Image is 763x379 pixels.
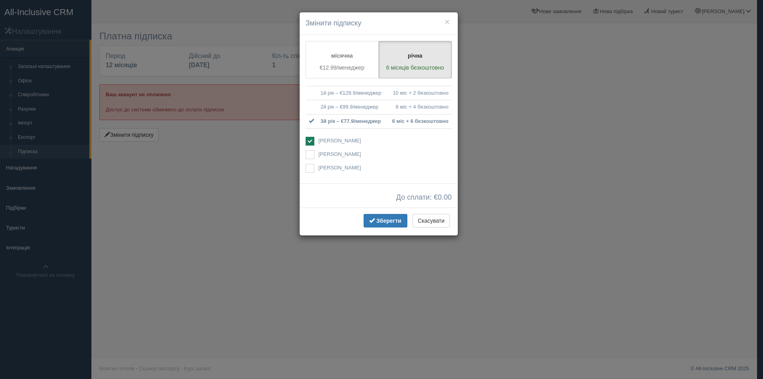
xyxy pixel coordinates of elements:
td: 3й рік – €77.9/менеджер [318,114,387,128]
span: 0.00 [438,193,451,201]
p: 6 місяців безкоштовно [384,64,447,72]
span: До сплати: € [396,194,452,202]
span: [PERSON_NAME] [318,138,361,144]
button: Зберегти [364,214,407,227]
p: €12.99/менеджер [311,64,374,72]
td: 1й рік – €129.9/менеджер [318,86,387,100]
span: [PERSON_NAME] [318,151,361,157]
td: 6 міс + 6 безкоштовно [387,114,451,128]
button: × [445,17,449,26]
h4: Змінити підписку [306,18,452,29]
td: 10 міс + 2 безкоштовно [387,86,451,100]
span: [PERSON_NAME] [318,165,361,171]
td: 8 міс + 4 безкоштовно [387,100,451,115]
p: місячна [311,52,374,60]
td: 2й рік – €99.9/менеджер [318,100,387,115]
p: річна [384,52,447,60]
button: Скасувати [412,214,449,227]
span: Зберегти [376,218,401,224]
